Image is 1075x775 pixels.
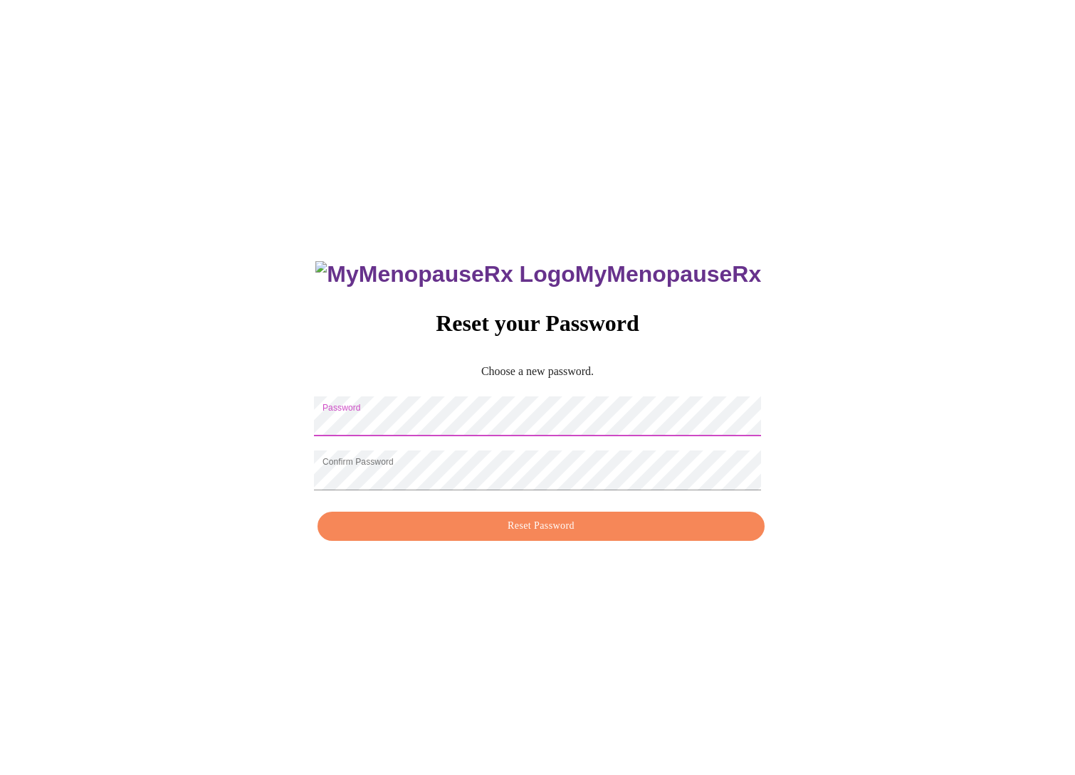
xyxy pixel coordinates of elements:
[314,365,761,378] p: Choose a new password.
[315,261,761,288] h3: MyMenopauseRx
[334,517,748,535] span: Reset Password
[314,310,761,337] h3: Reset your Password
[318,512,765,541] button: Reset Password
[315,261,575,288] img: MyMenopauseRx Logo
